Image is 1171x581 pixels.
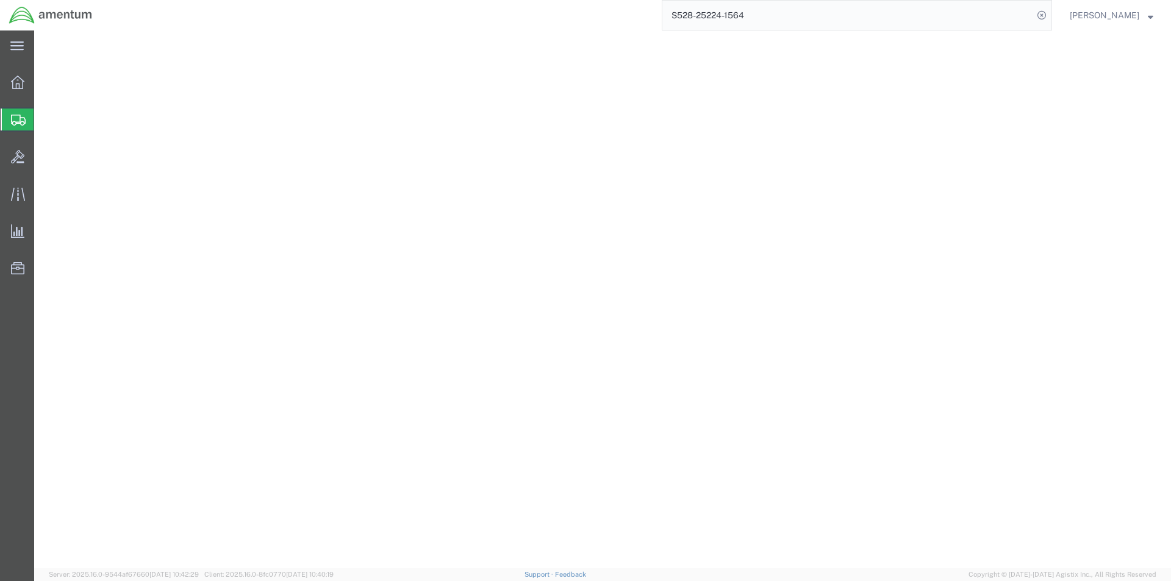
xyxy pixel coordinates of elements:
[555,571,586,578] a: Feedback
[49,571,199,578] span: Server: 2025.16.0-9544af67660
[149,571,199,578] span: [DATE] 10:42:29
[34,30,1171,568] iframe: FS Legacy Container
[969,569,1156,580] span: Copyright © [DATE]-[DATE] Agistix Inc., All Rights Reserved
[9,6,93,24] img: logo
[662,1,1033,30] input: Search for shipment number, reference number
[525,571,555,578] a: Support
[204,571,334,578] span: Client: 2025.16.0-8fc0770
[1070,9,1139,22] span: Kajuan Barnwell
[286,571,334,578] span: [DATE] 10:40:19
[1069,8,1154,23] button: [PERSON_NAME]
